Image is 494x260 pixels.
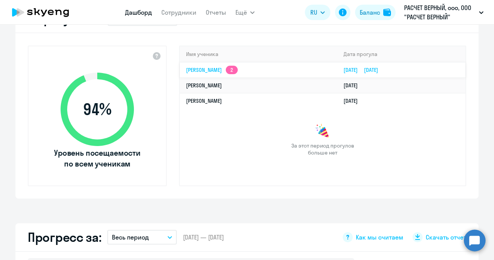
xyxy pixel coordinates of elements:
[226,66,238,74] app-skyeng-badge: 2
[206,8,226,16] a: Отчеты
[125,8,152,16] a: Дашборд
[161,8,196,16] a: Сотрудники
[305,5,330,20] button: RU
[426,233,466,241] span: Скачать отчет
[383,8,391,16] img: balance
[186,97,222,104] a: [PERSON_NAME]
[53,148,142,169] span: Уровень посещаемости по всем ученикам
[400,3,487,22] button: РАСЧЕТ ВЕРНЫЙ, ооо, ООО "РАСЧЕТ ВЕРНЫЙ"
[186,82,222,89] a: [PERSON_NAME]
[356,233,403,241] span: Как мы считаем
[343,97,364,104] a: [DATE]
[360,8,380,17] div: Баланс
[183,233,224,241] span: [DATE] — [DATE]
[186,66,238,73] a: [PERSON_NAME]2
[337,46,465,62] th: Дата прогула
[180,46,337,62] th: Имя ученика
[355,5,396,20] button: Балансbalance
[310,8,317,17] span: RU
[112,233,149,242] p: Весь период
[235,8,247,17] span: Ещё
[343,82,364,89] a: [DATE]
[53,100,142,119] span: 94 %
[107,230,177,245] button: Весь период
[290,142,355,156] span: За этот период прогулов больше нет
[235,5,255,20] button: Ещё
[343,66,384,73] a: [DATE][DATE]
[315,124,330,139] img: congrats
[404,3,476,22] p: РАСЧЕТ ВЕРНЫЙ, ооо, ООО "РАСЧЕТ ВЕРНЫЙ"
[28,229,101,245] h2: Прогресс за:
